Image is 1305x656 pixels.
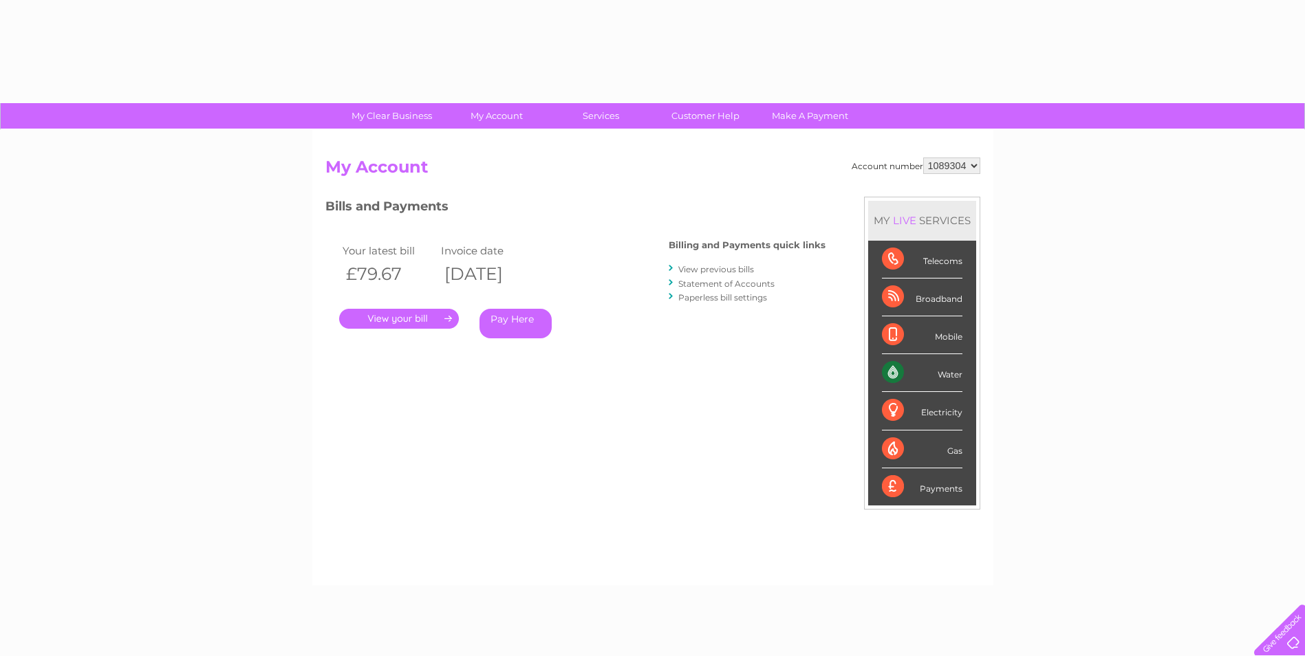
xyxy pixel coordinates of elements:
[852,157,980,174] div: Account number
[882,430,962,468] div: Gas
[440,103,553,129] a: My Account
[438,260,537,288] th: [DATE]
[325,197,826,221] h3: Bills and Payments
[678,292,767,303] a: Paperless bill settings
[753,103,867,129] a: Make A Payment
[669,240,826,250] h4: Billing and Payments quick links
[882,468,962,505] div: Payments
[438,241,537,260] td: Invoice date
[544,103,658,129] a: Services
[882,392,962,430] div: Electricity
[335,103,449,129] a: My Clear Business
[882,278,962,316] div: Broadband
[678,264,754,274] a: View previous bills
[339,309,459,329] a: .
[868,201,976,240] div: MY SERVICES
[882,241,962,278] div: Telecoms
[325,157,980,184] h2: My Account
[882,316,962,354] div: Mobile
[649,103,762,129] a: Customer Help
[678,278,775,289] a: Statement of Accounts
[479,309,552,338] a: Pay Here
[890,214,919,227] div: LIVE
[339,241,438,260] td: Your latest bill
[339,260,438,288] th: £79.67
[882,354,962,392] div: Water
